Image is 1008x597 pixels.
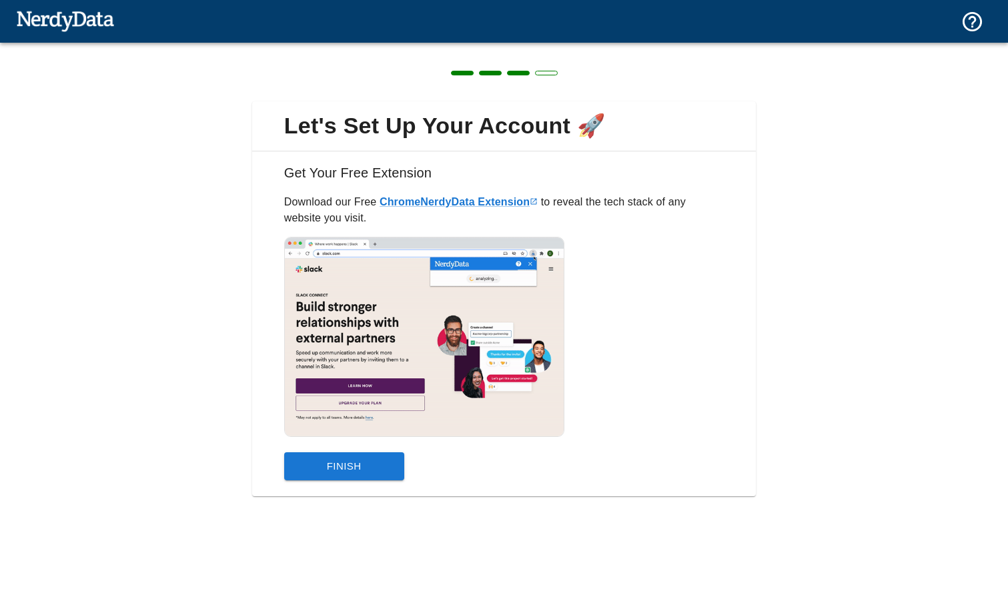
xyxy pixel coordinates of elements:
p: Download our Free to reveal the tech stack of any website you visit. [284,194,724,226]
h6: Get Your Free Extension [263,162,746,194]
button: Finish [284,452,404,480]
span: Let's Set Up Your Account 🚀 [263,112,746,140]
a: ChromeNerdyData Extension [380,196,538,207]
iframe: Drift Widget Chat Controller [941,502,992,553]
img: NerdyData.com [16,7,114,34]
button: Support and Documentation [953,2,992,41]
